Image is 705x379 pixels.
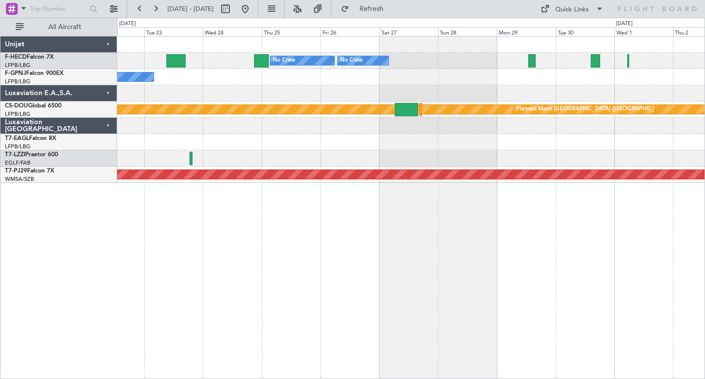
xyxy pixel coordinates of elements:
[5,103,62,109] a: CS-DOUGlobal 6500
[5,136,56,141] a: T7-EAGLFalcon 8X
[167,4,214,13] span: [DATE] - [DATE]
[273,53,295,68] div: No Crew
[5,54,54,60] a: F-HECDFalcon 7X
[5,168,54,174] a: T7-PJ29Falcon 7X
[203,27,261,36] div: Wed 24
[26,24,104,31] span: All Aircraft
[5,143,31,150] a: LFPB/LBG
[5,54,27,60] span: F-HECD
[5,136,29,141] span: T7-EAGL
[336,1,395,17] button: Refresh
[5,152,25,158] span: T7-LZZI
[30,1,87,16] input: Trip Number
[516,102,672,117] div: Planned Maint [GEOGRAPHIC_DATA] ([GEOGRAPHIC_DATA])
[556,27,614,36] div: Tue 30
[497,27,555,36] div: Mon 29
[5,103,28,109] span: CS-DOU
[5,168,27,174] span: T7-PJ29
[119,20,136,28] div: [DATE]
[351,5,392,12] span: Refresh
[614,27,673,36] div: Wed 1
[5,152,58,158] a: T7-LZZIPraetor 600
[5,78,31,85] a: LFPB/LBG
[5,62,31,69] a: LFPB/LBG
[438,27,497,36] div: Sun 28
[5,70,64,76] a: F-GPNJFalcon 900EX
[144,27,203,36] div: Tue 23
[320,27,379,36] div: Fri 26
[5,159,31,167] a: EGLF/FAB
[555,5,589,15] div: Quick Links
[11,19,107,35] button: All Aircraft
[380,27,438,36] div: Sat 27
[5,110,31,118] a: LFPB/LBG
[536,1,609,17] button: Quick Links
[5,70,26,76] span: F-GPNJ
[262,27,320,36] div: Thu 25
[5,175,34,183] a: WMSA/SZB
[340,53,363,68] div: No Crew
[616,20,633,28] div: [DATE]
